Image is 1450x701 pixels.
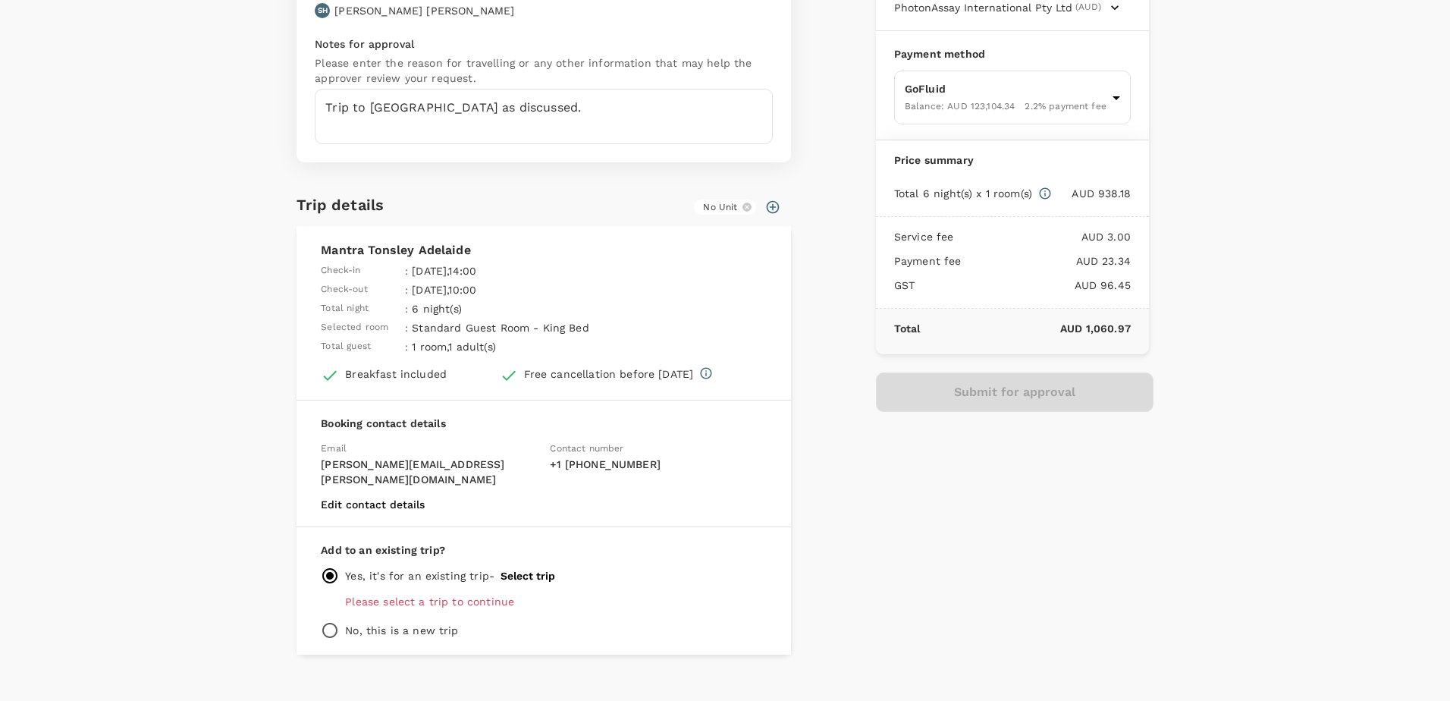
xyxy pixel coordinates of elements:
p: [DATE] , 14:00 [412,263,629,278]
span: Contact number [550,443,623,454]
p: Standard Guest Room - King Bed [412,320,629,335]
p: Please select a trip to continue [345,594,767,609]
p: Total 6 night(s) x 1 room(s) [894,186,1032,201]
span: : [405,282,408,297]
svg: Full refund before 2025-11-02 14:00 additional details from supplier : NO CANCELLATION CHARGE APP... [699,366,713,380]
p: Price summary [894,152,1131,168]
p: Mantra Tonsley Adelaide [321,241,767,259]
p: GST [894,278,915,293]
textarea: Trip to [GEOGRAPHIC_DATA] as discussed. [315,89,773,144]
p: Payment method [894,46,1131,61]
span: Total night [321,301,369,316]
span: Total guest [321,339,371,354]
p: SH [318,5,328,16]
p: 6 night(s) [412,301,629,316]
div: GoFluidBalance: AUD 123,104.342.2% payment fee [894,71,1131,124]
span: No Unit [694,201,746,214]
p: AUD 3.00 [954,229,1131,244]
span: Check-in [321,263,360,278]
p: [DATE] , 10:00 [412,282,629,297]
p: AUD 23.34 [962,253,1131,269]
p: Please enter the reason for travelling or any other information that may help the approver review... [315,55,773,86]
div: No Unit [694,200,756,215]
table: simple table [321,259,633,354]
p: Add to an existing trip? [321,542,767,558]
button: Select trip [501,570,555,582]
span: Check-out [321,282,367,297]
span: Selected room [321,320,388,335]
span: Email [321,443,347,454]
p: [PERSON_NAME] [PERSON_NAME] [334,3,514,18]
span: Balance : AUD 123,104.34 [905,101,1015,112]
p: Notes for approval [315,36,773,52]
p: [PERSON_NAME][EMAIL_ADDRESS][PERSON_NAME][DOMAIN_NAME] [321,457,538,487]
p: + 1 [PHONE_NUMBER] [550,457,767,472]
span: 2.2 % payment fee [1025,101,1106,112]
div: Free cancellation before [DATE] [524,366,694,382]
p: 1 room , 1 adult(s) [412,339,629,354]
div: Breakfast included [345,366,447,382]
button: Edit contact details [321,498,425,511]
p: AUD 1,060.97 [921,321,1131,336]
span: : [405,263,408,278]
p: Service fee [894,229,954,244]
span: : [405,320,408,335]
p: GoFluid [905,81,1106,96]
span: : [405,339,408,354]
p: Booking contact details [321,416,767,431]
p: AUD 96.45 [915,278,1131,293]
p: Total [894,321,921,336]
p: Payment fee [894,253,962,269]
p: Yes, it's for an existing trip - [345,568,494,583]
span: : [405,301,408,316]
p: AUD 938.18 [1052,186,1131,201]
p: No, this is a new trip [345,623,458,638]
h6: Trip details [297,193,384,217]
